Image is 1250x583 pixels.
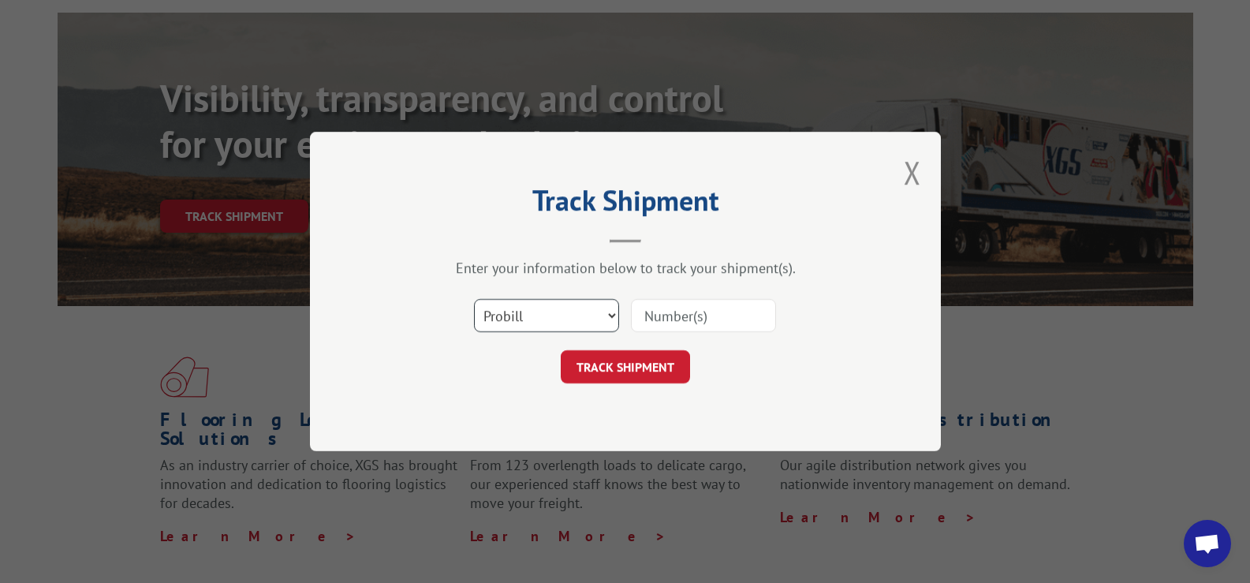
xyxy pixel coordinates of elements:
[389,189,862,219] h2: Track Shipment
[631,299,776,332] input: Number(s)
[561,350,690,383] button: TRACK SHIPMENT
[1184,520,1231,567] a: Open chat
[389,259,862,277] div: Enter your information below to track your shipment(s).
[904,151,921,193] button: Close modal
